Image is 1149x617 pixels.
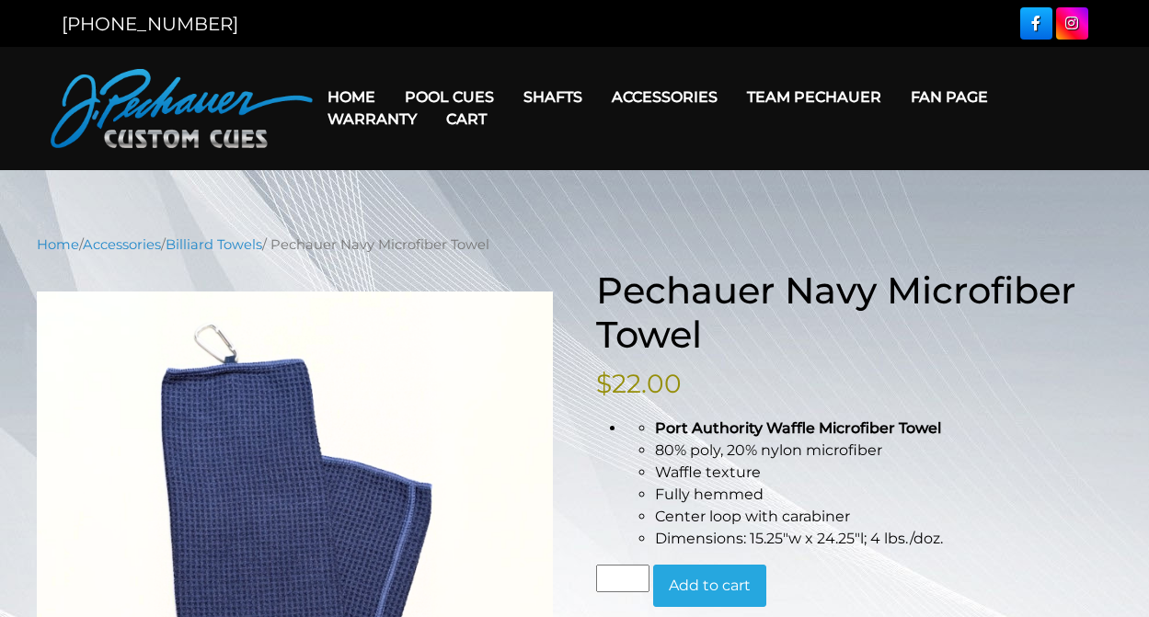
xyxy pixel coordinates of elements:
[655,506,1113,528] li: Center loop with carabiner
[37,236,79,253] a: Home
[596,565,649,592] input: Product quantity
[313,74,390,120] a: Home
[896,74,1003,120] a: Fan Page
[83,236,161,253] a: Accessories
[390,74,509,120] a: Pool Cues
[51,69,313,148] img: Pechauer Custom Cues
[655,440,1113,462] li: 80% poly, 20% nylon microfiber
[596,269,1113,357] h1: Pechauer Navy Microfiber Towel
[655,419,941,437] strong: Port Authority Waffle Microfiber Towel
[509,74,597,120] a: Shafts
[596,368,612,399] span: $
[655,528,1113,550] li: Dimensions: 15.25″w x 24.25″l; 4 lbs./doz.
[62,13,238,35] a: [PHONE_NUMBER]
[655,484,1113,506] li: Fully hemmed
[313,96,431,143] a: Warranty
[596,368,682,399] bdi: 22.00
[653,565,766,607] button: Add to cart
[37,234,1113,255] nav: Breadcrumb
[655,462,1113,484] li: Waffle texture
[597,74,732,120] a: Accessories
[732,74,896,120] a: Team Pechauer
[166,236,262,253] a: Billiard Towels
[431,96,501,143] a: Cart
